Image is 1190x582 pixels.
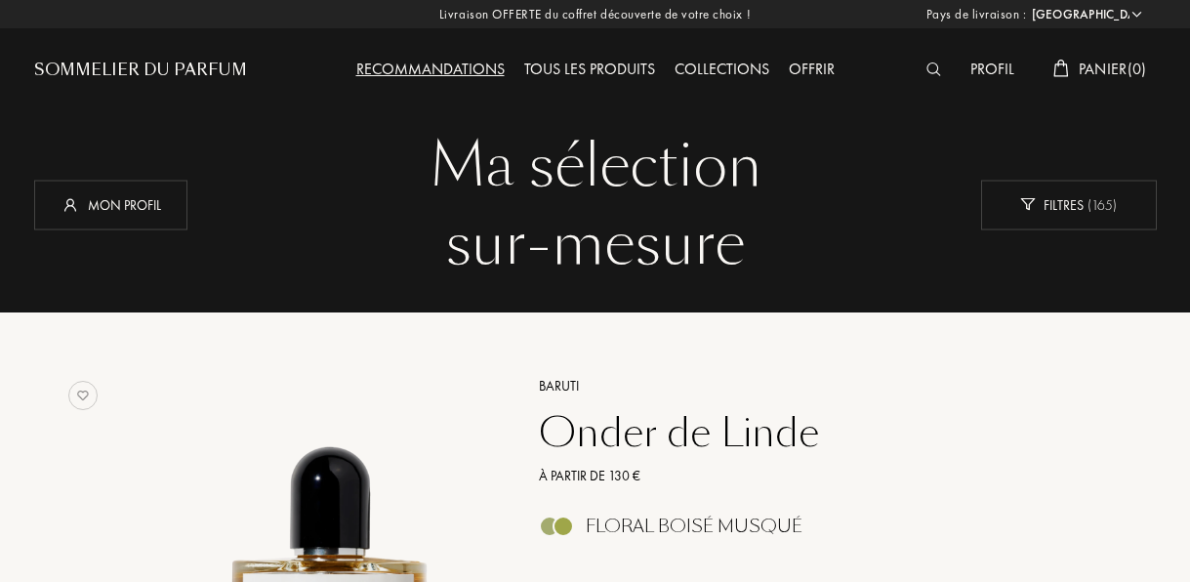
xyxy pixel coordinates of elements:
[68,381,98,410] img: no_like_p.png
[34,180,187,229] div: Mon profil
[1129,7,1144,21] img: arrow_w.png
[347,58,514,83] div: Recommandations
[347,59,514,79] a: Recommandations
[1053,60,1069,77] img: cart_white.svg
[926,62,941,76] img: search_icn_white.svg
[49,127,1142,205] div: Ma sélection
[1020,198,1035,211] img: new_filter_w.svg
[524,376,1093,396] a: Baruti
[926,5,1027,24] span: Pays de livraison :
[524,466,1093,486] a: À partir de 130 €
[665,59,779,79] a: Collections
[524,409,1093,456] a: Onder de Linde
[961,58,1024,83] div: Profil
[961,59,1024,79] a: Profil
[514,59,665,79] a: Tous les produits
[61,194,80,214] img: profil_icn_w.svg
[779,59,844,79] a: Offrir
[1079,59,1147,79] span: Panier ( 0 )
[779,58,844,83] div: Offrir
[981,180,1157,229] div: Filtres
[1084,195,1117,213] span: ( 165 )
[665,58,779,83] div: Collections
[524,521,1093,542] a: Floral Boisé Musqué
[34,59,247,82] a: Sommelier du Parfum
[514,58,665,83] div: Tous les produits
[586,516,802,537] div: Floral Boisé Musqué
[49,205,1142,283] div: sur-mesure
